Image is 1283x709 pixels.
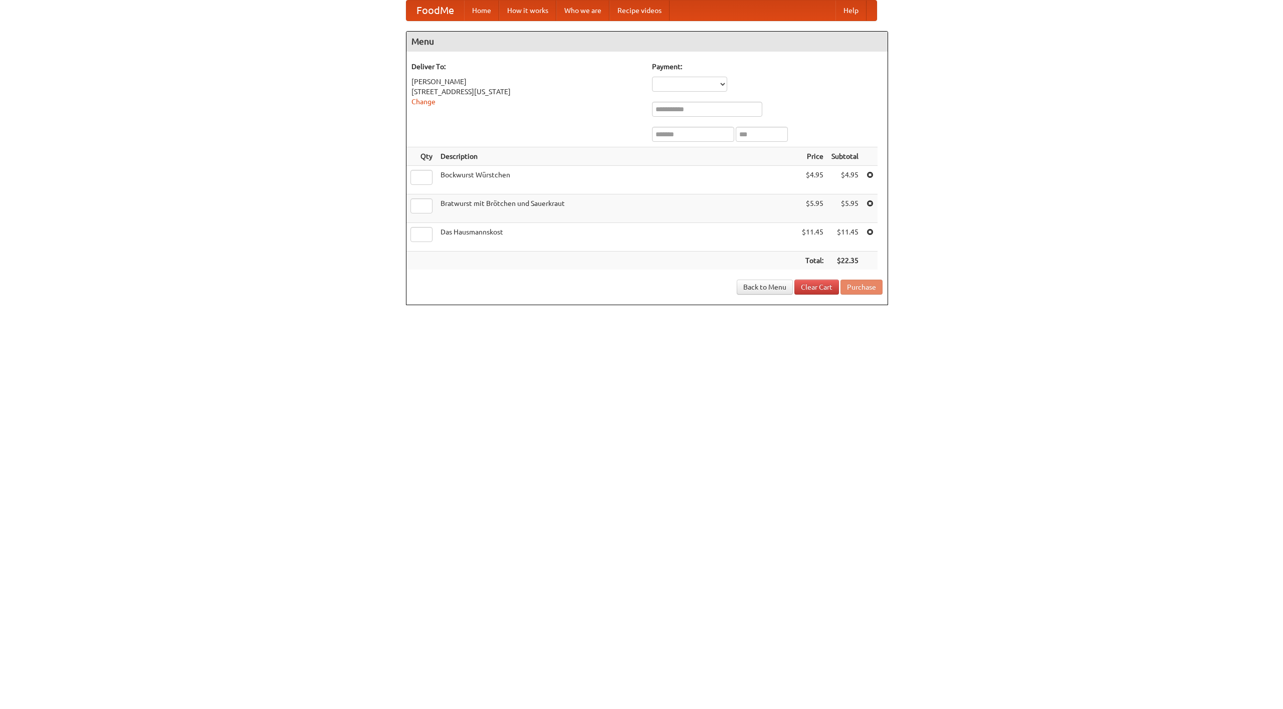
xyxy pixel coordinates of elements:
[652,62,883,72] h5: Payment:
[406,32,888,52] h4: Menu
[437,166,798,194] td: Bockwurst Würstchen
[827,147,863,166] th: Subtotal
[437,194,798,223] td: Bratwurst mit Brötchen und Sauerkraut
[411,98,436,106] a: Change
[827,166,863,194] td: $4.95
[437,147,798,166] th: Description
[499,1,556,21] a: How it works
[737,280,793,295] a: Back to Menu
[464,1,499,21] a: Home
[827,194,863,223] td: $5.95
[827,223,863,252] td: $11.45
[827,252,863,270] th: $22.35
[798,166,827,194] td: $4.95
[798,223,827,252] td: $11.45
[609,1,670,21] a: Recipe videos
[835,1,867,21] a: Help
[798,194,827,223] td: $5.95
[411,62,642,72] h5: Deliver To:
[406,147,437,166] th: Qty
[437,223,798,252] td: Das Hausmannskost
[406,1,464,21] a: FoodMe
[411,87,642,97] div: [STREET_ADDRESS][US_STATE]
[556,1,609,21] a: Who we are
[840,280,883,295] button: Purchase
[798,147,827,166] th: Price
[798,252,827,270] th: Total:
[794,280,839,295] a: Clear Cart
[411,77,642,87] div: [PERSON_NAME]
